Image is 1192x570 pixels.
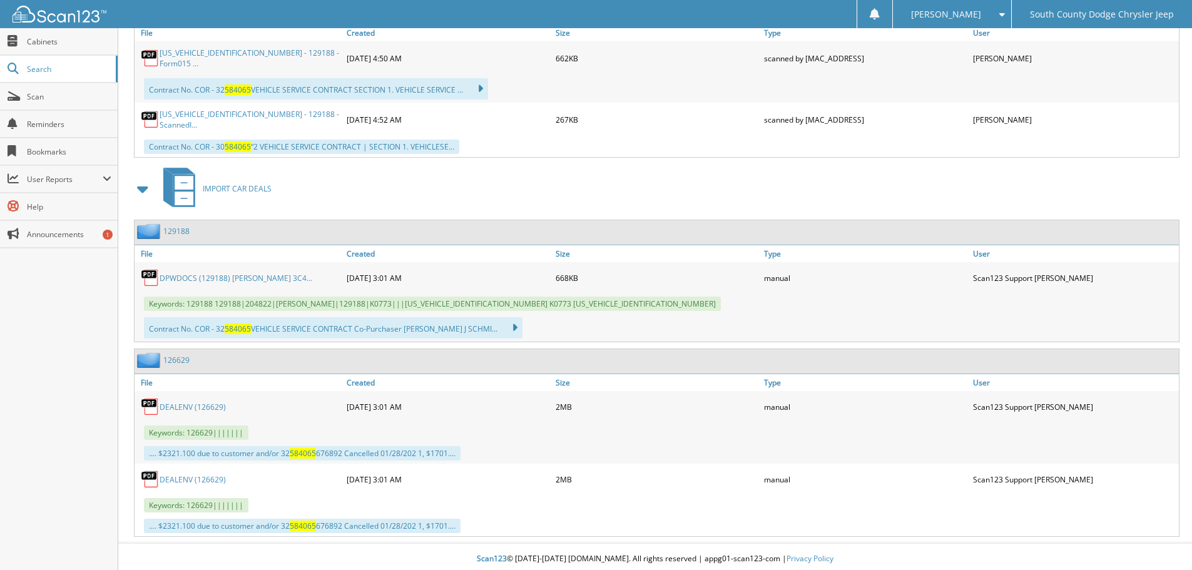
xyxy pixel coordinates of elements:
[144,297,721,311] span: Keywords: 129188 129188|204822|[PERSON_NAME]|129188|K0773|||[US_VEHICLE_IDENTIFICATION_NUMBER] K0...
[553,245,762,262] a: Size
[553,106,762,133] div: 267KB
[970,44,1179,72] div: [PERSON_NAME]
[137,223,163,239] img: folder2.png
[160,109,340,130] a: [US_VEHICLE_IDENTIFICATION_NUMBER] - 129188 - ScannedI...
[141,49,160,68] img: PDF.png
[761,245,970,262] a: Type
[144,498,248,512] span: Keywords: 126629|||||||
[970,374,1179,391] a: User
[970,106,1179,133] div: [PERSON_NAME]
[156,164,272,213] a: IMPORT CAR DEALS
[553,265,762,290] div: 668KB
[553,467,762,492] div: 2MB
[144,519,461,533] div: .... $2321.100 due to customer and/or 32 676892 Cancelled 01/28/202 1, $1701....
[144,425,248,440] span: Keywords: 126629|||||||
[344,467,553,492] div: [DATE] 3:01 AM
[761,44,970,72] div: scanned by [MAC_ADDRESS]
[144,317,522,338] div: Contract No. COR - 32 VEHICLE SERVICE CONTRACT Co-Purchaser [PERSON_NAME] J SCHMI...
[290,521,316,531] span: 584065
[761,265,970,290] div: manual
[553,374,762,391] a: Size
[135,24,344,41] a: File
[344,265,553,290] div: [DATE] 3:01 AM
[27,174,103,185] span: User Reports
[970,24,1179,41] a: User
[553,44,762,72] div: 662KB
[477,553,507,564] span: Scan123
[137,352,163,368] img: folder2.png
[1030,11,1174,18] span: South County Dodge Chrysler Jeep
[344,24,553,41] a: Created
[163,226,190,237] a: 129188
[225,141,251,152] span: 584065
[761,394,970,419] div: manual
[141,470,160,489] img: PDF.png
[141,397,160,416] img: PDF.png
[27,119,111,130] span: Reminders
[290,448,316,459] span: 584065
[225,323,251,334] span: 584065
[344,394,553,419] div: [DATE] 3:01 AM
[160,474,226,485] a: DEALENV (126629)
[761,467,970,492] div: manual
[553,394,762,419] div: 2MB
[344,106,553,133] div: [DATE] 4:52 AM
[761,106,970,133] div: scanned by [MAC_ADDRESS]
[970,467,1179,492] div: Scan123 Support [PERSON_NAME]
[970,245,1179,262] a: User
[553,24,762,41] a: Size
[160,48,340,69] a: [US_VEHICLE_IDENTIFICATION_NUMBER] - 129188 - Form015 ...
[144,78,488,99] div: Contract No. COR - 32 VEHICLE SERVICE CONTRACT SECTION 1. VEHICLE SERVICE ...
[787,553,833,564] a: Privacy Policy
[27,229,111,240] span: Announcements
[27,201,111,212] span: Help
[344,245,553,262] a: Created
[344,374,553,391] a: Created
[135,245,344,262] a: File
[970,265,1179,290] div: Scan123 Support [PERSON_NAME]
[27,91,111,102] span: Scan
[141,268,160,287] img: PDF.png
[135,374,344,391] a: File
[27,146,111,157] span: Bookmarks
[761,24,970,41] a: Type
[141,110,160,129] img: PDF.png
[225,84,251,95] span: 584065
[163,355,190,365] a: 126629
[27,36,111,47] span: Cabinets
[911,11,981,18] span: [PERSON_NAME]
[160,273,312,283] a: DPWDOCS (129188) [PERSON_NAME] 3C4...
[970,394,1179,419] div: Scan123 Support [PERSON_NAME]
[203,183,272,194] span: IMPORT CAR DEALS
[13,6,106,23] img: scan123-logo-white.svg
[144,140,459,154] div: Contract No. COR - 30 “2 VEHICLE SERVICE CONTRACT | SECTION 1. VEHICLESE...
[144,446,461,461] div: .... $2321.100 due to customer and/or 32 676892 Cancelled 01/28/202 1, $1701....
[1129,510,1192,570] iframe: Chat Widget
[160,402,226,412] a: DEALENV (126629)
[103,230,113,240] div: 1
[27,64,110,74] span: Search
[761,374,970,391] a: Type
[344,44,553,72] div: [DATE] 4:50 AM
